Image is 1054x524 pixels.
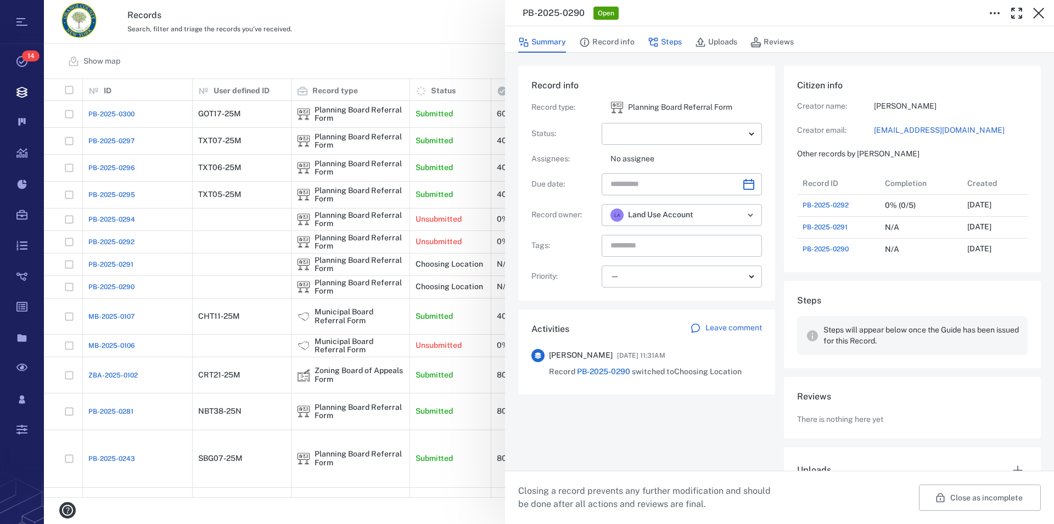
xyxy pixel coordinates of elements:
[803,244,849,254] a: PB-2025-0290
[885,223,899,232] div: N/A
[784,66,1041,281] div: Citizen infoCreator name:[PERSON_NAME]Creator email:[EMAIL_ADDRESS][DOMAIN_NAME]Other records by ...
[797,125,874,136] p: Creator email:
[577,367,630,376] a: PB-2025-0290
[797,172,879,194] div: Record ID
[610,209,624,222] div: L A
[610,154,762,165] p: No assignee
[967,168,997,199] div: Created
[967,200,991,211] p: [DATE]
[874,125,1028,136] a: [EMAIL_ADDRESS][DOMAIN_NAME]
[628,210,693,221] span: Land Use Account
[22,50,40,61] span: 14
[628,102,732,113] p: Planning Board Referral Form
[523,7,585,20] h3: PB-2025-0290
[879,172,962,194] div: Completion
[803,168,838,199] div: Record ID
[690,323,762,336] a: Leave comment
[705,323,762,334] p: Leave comment
[962,172,1044,194] div: Created
[784,377,1041,447] div: ReviewsThere is nothing here yet
[797,294,1028,307] h6: Steps
[885,168,927,199] div: Completion
[518,484,780,511] p: Closing a record prevents any further modification and should be done after all actions and revie...
[797,149,1028,160] p: Other records by [PERSON_NAME]
[617,349,665,362] span: [DATE] 11:31AM
[610,101,624,114] div: Planning Board Referral Form
[518,309,775,404] div: ActivitiesLeave comment[PERSON_NAME][DATE] 11:31AMRecord PB-2025-0290 switched toChoosing Location
[549,350,613,361] span: [PERSON_NAME]
[784,447,1041,520] div: UploadsThere is nothing here yet
[743,207,758,223] button: Open
[531,102,597,113] p: Record type :
[967,222,991,233] p: [DATE]
[750,32,794,53] button: Reviews
[797,464,831,477] h6: Uploads
[531,179,597,190] p: Due date :
[518,32,566,53] button: Summary
[874,101,1028,112] p: [PERSON_NAME]
[695,32,737,53] button: Uploads
[531,79,762,92] h6: Record info
[1028,2,1050,24] button: Close
[797,414,883,425] p: There is nothing here yet
[984,2,1006,24] button: Toggle to Edit Boxes
[738,173,760,195] button: Choose date
[610,101,624,114] img: icon Planning Board Referral Form
[25,8,47,18] span: Help
[531,323,569,336] h6: Activities
[610,270,744,283] div: —
[518,66,775,309] div: Record infoRecord type:icon Planning Board Referral FormPlanning Board Referral FormStatus:Assign...
[531,210,597,221] p: Record owner :
[784,281,1041,377] div: StepsSteps will appear below once the Guide has been issued for this Record.
[1006,2,1028,24] button: Toggle Fullscreen
[797,79,1028,92] h6: Citizen info
[919,484,1041,511] button: Close as incomplete
[648,32,682,53] button: Steps
[531,128,597,139] p: Status :
[549,367,742,377] span: Record switched to
[596,9,616,18] span: Open
[885,201,916,210] div: 0% (0/5)
[797,101,874,112] p: Creator name:
[531,240,597,251] p: Tags :
[967,244,991,255] p: [DATE]
[531,154,597,165] p: Assignees :
[803,200,849,210] a: PB-2025-0292
[797,390,1028,403] h6: Reviews
[885,245,899,253] div: N/A
[823,325,1019,346] p: Steps will appear below once the Guide has been issued for this Record.
[531,271,597,282] p: Priority :
[674,367,742,376] span: Choosing Location
[579,32,635,53] button: Record info
[803,222,848,232] a: PB-2025-0291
